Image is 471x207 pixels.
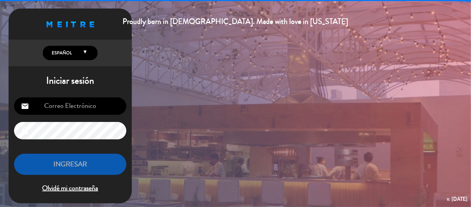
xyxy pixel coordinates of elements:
[50,50,72,56] span: Español
[14,183,126,194] span: Olvidé mi contraseña
[447,194,468,204] div: v. [DATE]
[14,97,126,115] input: Correo Electrónico
[21,127,29,135] i: lock
[9,75,132,87] h1: Iniciar sesión
[14,154,126,175] button: INGRESAR
[21,102,29,110] i: email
